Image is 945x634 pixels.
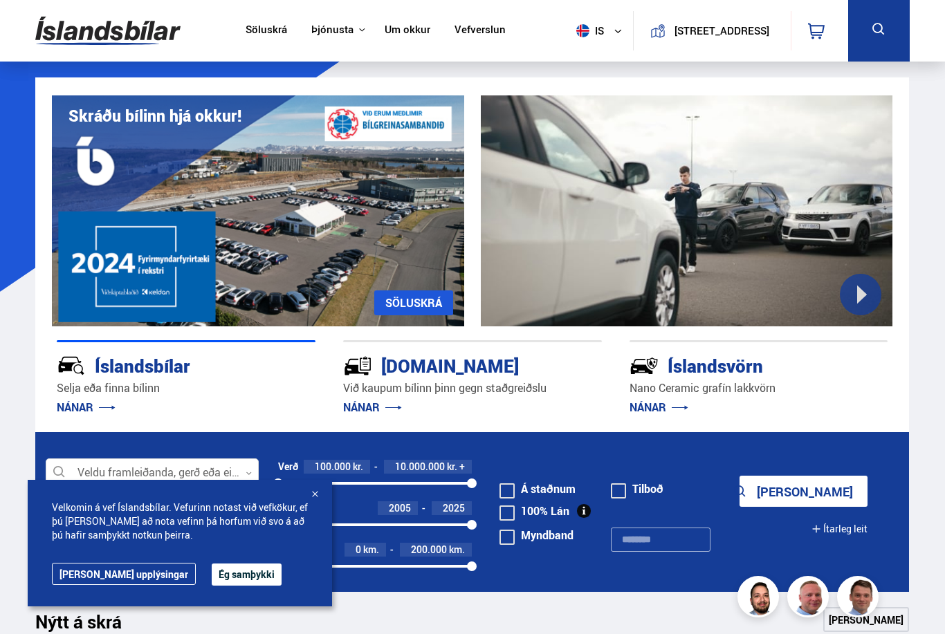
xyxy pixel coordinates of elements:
button: Ég samþykki [212,563,282,586]
div: Verð [278,461,298,472]
span: + [459,461,465,472]
img: tr5P-W3DuiFaO7aO.svg [343,351,372,380]
button: Þjónusta [311,24,354,37]
a: Söluskrá [246,24,287,38]
h1: Skráðu bílinn hjá okkur! [68,106,241,125]
label: Á staðnum [499,483,576,494]
span: 0 [356,543,361,556]
button: [PERSON_NAME] [740,476,868,507]
a: [STREET_ADDRESS] [641,11,782,50]
span: km. [449,544,465,555]
span: km. [363,544,379,555]
button: [STREET_ADDRESS] [671,25,773,37]
div: Íslandsvörn [630,353,839,377]
a: [PERSON_NAME] [823,607,909,632]
img: siFngHWaQ9KaOqBr.png [789,578,831,619]
label: Tilboð [611,483,663,494]
button: Ítarleg leit [811,513,868,544]
a: Um okkur [385,24,430,38]
span: 100.000 [315,460,351,473]
a: SÖLUSKRÁ [374,290,453,315]
a: Vefverslun [455,24,506,38]
span: Velkomin á vef Íslandsbílar. Vefurinn notast við vefkökur, ef þú [PERSON_NAME] að nota vefinn þá ... [52,501,308,542]
a: NÁNAR [343,400,402,415]
p: Við kaupum bílinn þinn gegn staðgreiðslu [343,380,602,396]
span: 2005 [389,501,411,514]
label: 100% Lán [499,505,569,516]
label: Myndband [499,530,574,541]
div: Íslandsbílar [57,353,266,377]
a: NÁNAR [57,400,116,415]
a: [PERSON_NAME] upplýsingar [52,563,196,585]
span: 2025 [443,501,465,514]
img: G0Ugv5HjCgRt.svg [35,8,181,53]
img: eKx6w-_Home_640_.png [52,95,464,326]
span: 200.000 [411,543,447,556]
div: [DOMAIN_NAME] [343,353,553,377]
img: nhp88E3Fdnt1Opn2.png [740,578,781,619]
span: kr. [447,461,457,472]
p: Nano Ceramic grafín lakkvörn [630,380,888,396]
img: -Svtn6bYgwAsiwNX.svg [630,351,659,380]
span: kr. [353,461,363,472]
p: Selja eða finna bílinn [57,380,315,396]
span: 10.000.000 [395,460,445,473]
img: svg+xml;base64,PHN2ZyB4bWxucz0iaHR0cDovL3d3dy53My5vcmcvMjAwMC9zdmciIHdpZHRoPSI1MTIiIGhlaWdodD0iNT... [576,24,589,37]
a: NÁNAR [630,400,688,415]
img: FbJEzSuNWCJXmdc-.webp [839,578,881,619]
button: is [571,10,633,51]
img: JRvxyua_JYH6wB4c.svg [57,351,86,380]
span: is [571,24,605,37]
